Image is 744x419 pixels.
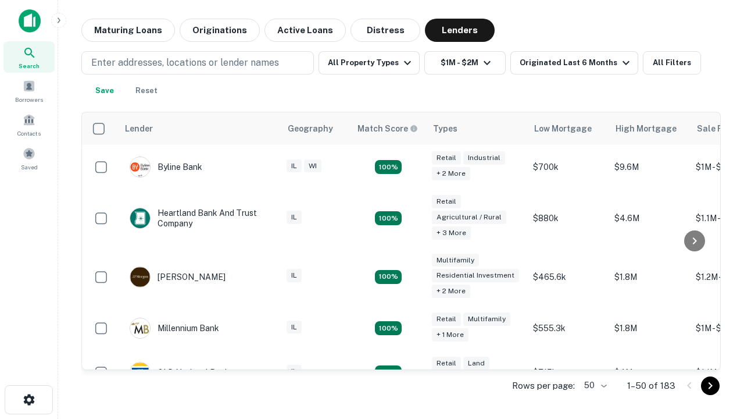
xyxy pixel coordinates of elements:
button: Save your search to get updates of matches that match your search criteria. [86,79,123,102]
div: Retail [432,357,461,370]
button: All Filters [643,51,701,74]
th: Geography [281,112,350,145]
img: picture [130,157,150,177]
span: Contacts [17,129,41,138]
td: $1.8M [609,306,690,350]
div: Matching Properties: 17, hasApolloMatch: undefined [375,211,402,225]
td: $9.6M [609,145,690,189]
img: picture [130,318,150,338]
td: $700k [527,145,609,189]
a: Search [3,41,55,73]
div: Retail [432,313,461,326]
div: 50 [580,377,609,394]
h6: Match Score [357,122,416,135]
div: + 3 more [432,226,471,240]
div: Agricultural / Rural [432,211,506,224]
div: IL [287,159,302,173]
td: $715k [527,350,609,395]
p: 1–50 of 183 [627,379,675,393]
a: Borrowers [3,75,55,106]
div: + 2 more [432,167,470,180]
div: Matching Properties: 27, hasApolloMatch: undefined [375,270,402,284]
th: Types [426,112,527,145]
div: Matching Properties: 16, hasApolloMatch: undefined [375,321,402,335]
button: Originations [180,19,260,42]
p: Enter addresses, locations or lender names [91,56,279,70]
div: Millennium Bank [130,318,219,339]
button: Lenders [425,19,495,42]
p: Rows per page: [512,379,575,393]
div: Byline Bank [130,157,202,177]
img: picture [130,363,150,382]
th: Low Mortgage [527,112,609,145]
button: Originated Last 6 Months [510,51,638,74]
div: IL [287,211,302,224]
td: $880k [527,189,609,248]
div: Multifamily [432,254,479,267]
button: $1M - $2M [424,51,506,74]
img: picture [130,208,150,228]
div: IL [287,269,302,282]
button: Maturing Loans [81,19,175,42]
span: Search [19,61,40,70]
div: OLD National Bank [130,362,230,383]
div: Matching Properties: 18, hasApolloMatch: undefined [375,365,402,379]
th: High Mortgage [609,112,690,145]
th: Lender [118,112,281,145]
button: Reset [128,79,165,102]
div: Geography [288,122,333,136]
div: Capitalize uses an advanced AI algorithm to match your search with the best lender. The match sco... [357,122,418,135]
div: Retail [432,195,461,208]
div: Heartland Bank And Trust Company [130,208,269,229]
div: WI [304,159,321,173]
td: $4M [609,350,690,395]
img: capitalize-icon.png [19,9,41,33]
div: Land [463,357,489,370]
span: Borrowers [15,95,43,104]
div: Types [433,122,457,136]
div: Retail [432,151,461,165]
div: + 1 more [432,328,468,342]
span: Saved [21,162,38,172]
img: picture [130,267,150,287]
td: $1.8M [609,248,690,307]
button: Distress [350,19,420,42]
div: Lender [125,122,153,136]
div: Multifamily [463,313,510,326]
a: Contacts [3,109,55,140]
div: Residential Investment [432,269,519,282]
td: $465.6k [527,248,609,307]
th: Capitalize uses an advanced AI algorithm to match your search with the best lender. The match sco... [350,112,426,145]
div: [PERSON_NAME] [130,267,226,287]
iframe: Chat Widget [686,326,744,382]
button: All Property Types [319,51,420,74]
div: Industrial [463,151,505,165]
div: IL [287,365,302,378]
div: Originated Last 6 Months [520,56,633,70]
td: $4.6M [609,189,690,248]
div: IL [287,321,302,334]
button: Active Loans [264,19,346,42]
button: Go to next page [701,377,720,395]
a: Saved [3,143,55,174]
td: $555.3k [527,306,609,350]
div: + 2 more [432,285,470,298]
div: Low Mortgage [534,122,592,136]
div: High Mortgage [616,122,677,136]
div: Matching Properties: 21, hasApolloMatch: undefined [375,160,402,174]
button: Enter addresses, locations or lender names [81,51,314,74]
